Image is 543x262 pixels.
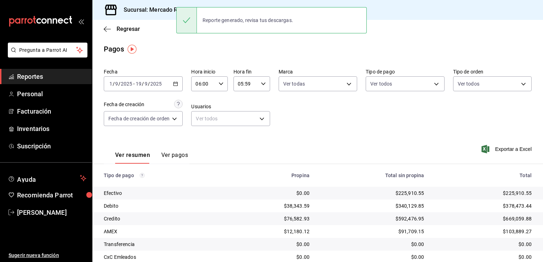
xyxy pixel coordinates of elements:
div: $0.00 [230,190,310,197]
span: Regresar [117,26,140,32]
div: Ver todos [191,111,270,126]
div: $12,180.12 [230,228,310,235]
button: Ver resumen [115,152,150,164]
div: CxC Emleados [104,253,219,261]
div: $225,910.55 [435,190,532,197]
label: Hora fin [233,69,270,74]
span: Pregunta a Parrot AI [19,47,76,54]
button: Ver pagos [161,152,188,164]
div: $340,129.85 [321,202,424,209]
span: Ver todas [283,80,305,87]
span: Fecha de creación de orden [108,115,170,122]
div: $103,889.27 [435,228,532,235]
span: / [142,81,144,87]
label: Fecha [104,69,183,74]
button: open_drawer_menu [78,18,84,24]
span: Ver todos [458,80,479,87]
span: Reportes [17,72,86,81]
div: $0.00 [230,253,310,261]
div: Pagos [104,44,124,54]
div: $91,709.15 [321,228,424,235]
svg: Los pagos realizados con Pay y otras terminales son montos brutos. [140,173,145,178]
label: Marca [279,69,357,74]
span: Inventarios [17,124,86,133]
button: Pregunta a Parrot AI [8,43,87,58]
label: Hora inicio [191,69,228,74]
div: $76,582.93 [230,215,310,222]
div: Tipo de pago [104,173,219,178]
span: Ayuda [17,174,77,182]
div: Credito [104,215,219,222]
span: Sugerir nueva función [9,252,86,259]
div: $38,343.59 [230,202,310,209]
div: Efectivo [104,190,219,197]
div: Fecha de creación [104,101,144,108]
span: / [118,81,120,87]
input: ---- [150,81,162,87]
input: -- [144,81,148,87]
span: - [133,81,135,87]
span: Personal [17,89,86,99]
label: Usuarios [191,104,270,109]
div: $0.00 [321,241,424,248]
input: -- [109,81,113,87]
span: Facturación [17,107,86,116]
div: Total [435,173,532,178]
div: $0.00 [321,253,424,261]
span: [PERSON_NAME] [17,208,86,217]
div: $378,473.44 [435,202,532,209]
input: -- [115,81,118,87]
label: Tipo de pago [366,69,444,74]
div: Reporte generado, revisa tus descargas. [197,12,299,28]
button: Regresar [104,26,140,32]
span: Suscripción [17,141,86,151]
span: Ver todos [370,80,392,87]
input: -- [135,81,142,87]
h3: Sucursal: Mercado Reforma [118,6,197,14]
div: $225,910.55 [321,190,424,197]
span: Recomienda Parrot [17,190,86,200]
a: Pregunta a Parrot AI [5,51,87,59]
div: Transferencia [104,241,219,248]
div: AMEX [104,228,219,235]
div: Propina [230,173,310,178]
label: Tipo de orden [453,69,532,74]
div: $592,476.95 [321,215,424,222]
div: Total sin propina [321,173,424,178]
div: navigation tabs [115,152,188,164]
span: / [148,81,150,87]
div: $669,059.88 [435,215,532,222]
div: $0.00 [435,253,532,261]
button: Exportar a Excel [483,145,532,153]
div: $0.00 [230,241,310,248]
div: Debito [104,202,219,209]
input: ---- [120,81,133,87]
span: / [113,81,115,87]
div: $0.00 [435,241,532,248]
img: Tooltip marker [128,45,136,54]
